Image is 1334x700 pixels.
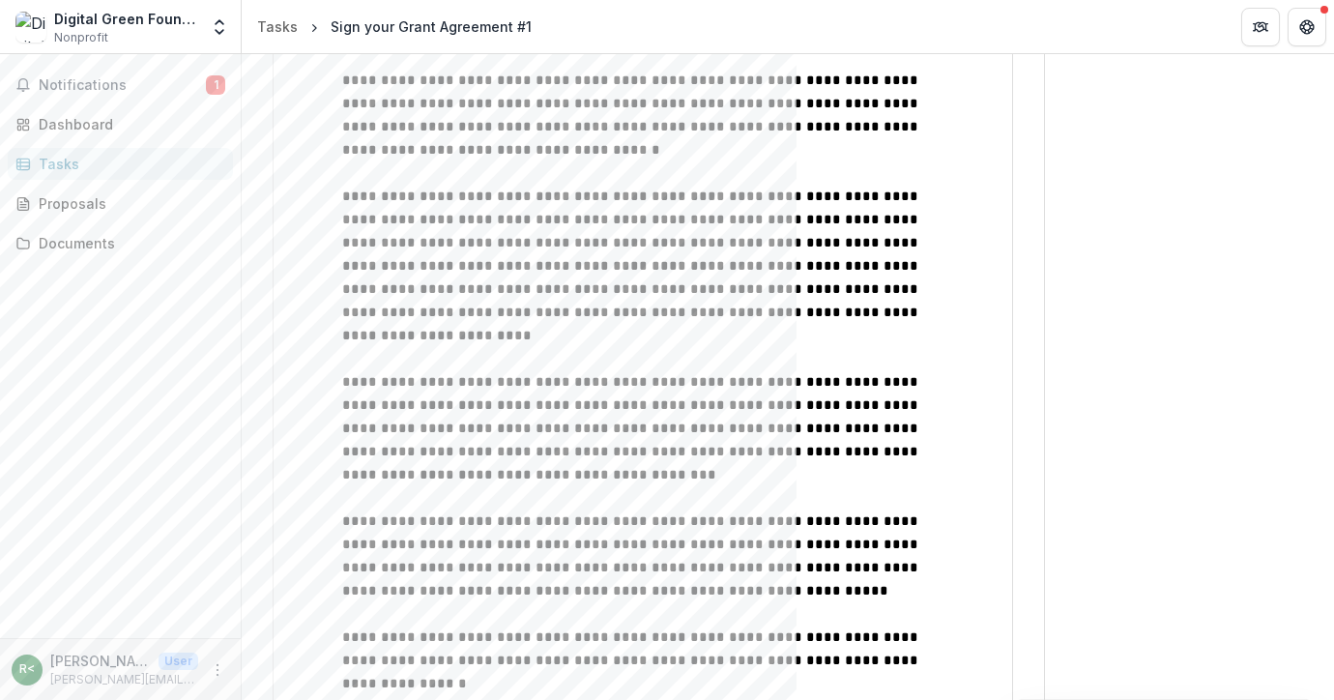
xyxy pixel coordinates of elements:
[249,13,539,41] nav: breadcrumb
[257,16,298,37] div: Tasks
[1288,8,1326,46] button: Get Help
[1241,8,1280,46] button: Partners
[39,193,217,214] div: Proposals
[8,70,233,101] button: Notifications1
[39,154,217,174] div: Tasks
[54,29,108,46] span: Nonprofit
[39,77,206,94] span: Notifications
[8,188,233,219] a: Proposals
[206,75,225,95] span: 1
[8,227,233,259] a: Documents
[50,671,198,688] p: [PERSON_NAME][EMAIL_ADDRESS][DOMAIN_NAME]
[8,108,233,140] a: Dashboard
[50,651,151,671] p: [PERSON_NAME] <[PERSON_NAME][EMAIL_ADDRESS][DOMAIN_NAME]>
[249,13,305,41] a: Tasks
[331,16,532,37] div: Sign your Grant Agreement #1
[15,12,46,43] img: Digital Green Foundation
[159,653,198,670] p: User
[39,233,217,253] div: Documents
[54,9,198,29] div: Digital Green Foundation
[8,148,233,180] a: Tasks
[19,663,35,676] div: Rikin Gandhi <rikin@digitalgreen.org>
[39,114,217,134] div: Dashboard
[206,8,233,46] button: Open entity switcher
[206,658,229,682] button: More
